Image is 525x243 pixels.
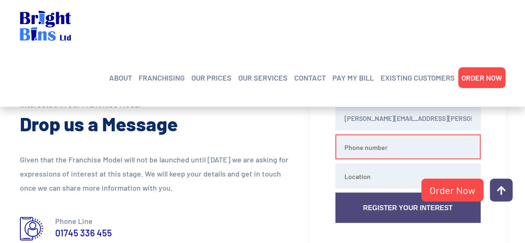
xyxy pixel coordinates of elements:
[335,134,481,159] input: Phone number
[238,71,288,84] a: OUR SERVICES
[191,71,232,84] a: OUR PRICES
[20,152,298,194] p: Given that the Franchise Model will not be launched until [DATE] we are asking for expressions of...
[335,163,481,188] input: Location
[109,71,132,84] a: ABOUT
[139,71,185,84] a: FRANCHISING
[294,71,326,84] a: CONTACT
[335,192,481,223] button: Register Your Interest
[462,71,502,84] a: ORDER NOW
[20,111,298,136] h2: Drop us a Message
[335,105,481,130] input: Email address
[421,179,483,201] a: Order Now
[381,71,455,84] a: EXISTING CUSTOMERS
[332,71,374,84] a: PAY MY BILL
[55,226,112,238] a: 01745 336 455
[55,215,169,226] p: Phone Line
